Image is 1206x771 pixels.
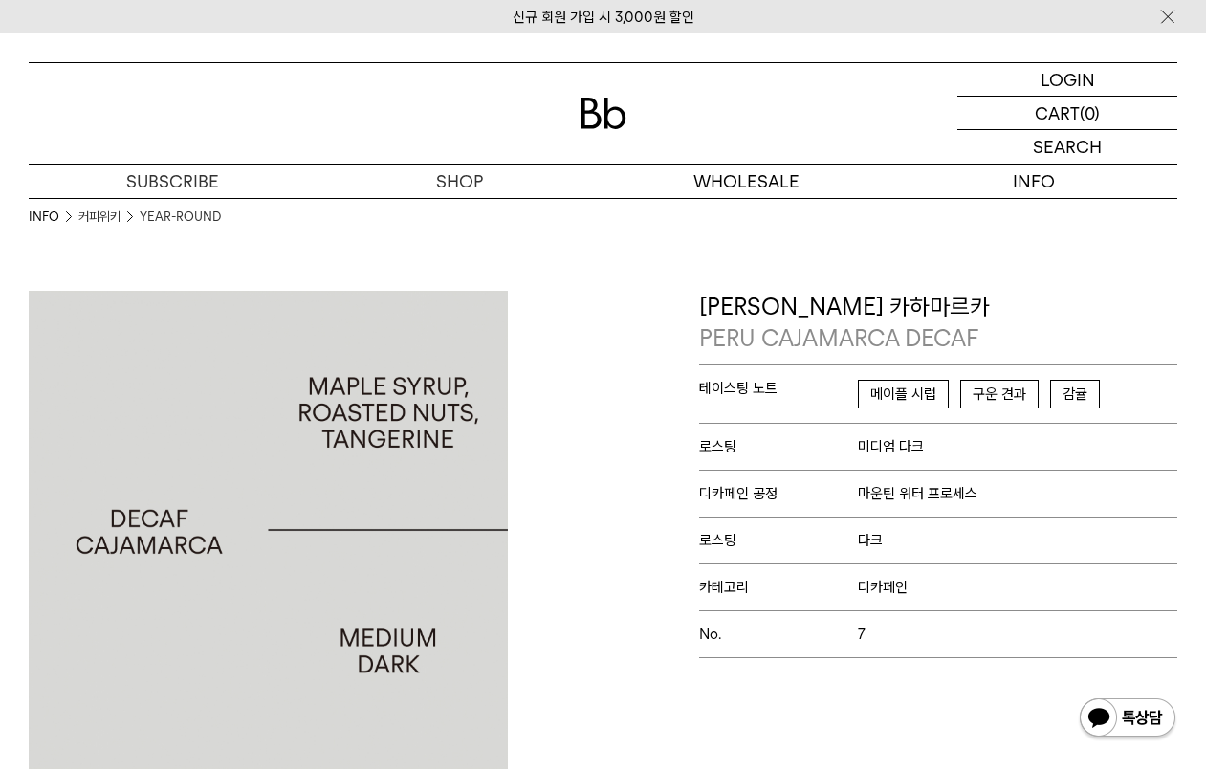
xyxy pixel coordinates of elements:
p: WHOLESALE [603,165,890,198]
span: 7 [858,626,866,643]
a: 신규 회원 가입 시 3,000원 할인 [513,9,694,26]
img: 페루 디카페인 카하마르카PERU CAJAMARCA DECAF [29,291,508,770]
p: INFO [890,165,1177,198]
span: 감귤 [1050,380,1100,408]
li: INFO [29,208,78,227]
img: 로고 [581,98,626,129]
span: 디카페인 공정 [699,485,859,502]
a: SHOP [316,165,603,198]
a: CART (0) [957,97,1177,130]
span: 마운틴 워터 프로세스 [858,485,977,502]
span: 테이스팅 노트 [699,380,859,397]
a: YEAR-ROUND [140,208,221,227]
span: No. [699,626,859,643]
p: [PERSON_NAME] 카하마르카 [699,291,1178,355]
p: (0) [1080,97,1100,129]
span: 미디엄 다크 [858,438,924,455]
a: SUBSCRIBE [29,165,316,198]
img: 카카오톡 채널 1:1 채팅 버튼 [1078,696,1177,742]
a: 커피위키 [78,208,121,227]
span: 디카페인 [858,579,908,596]
p: PERU CAJAMARCA DECAF [699,322,1178,355]
p: LOGIN [1041,63,1095,96]
span: 로스팅 [699,438,859,455]
p: CART [1035,97,1080,129]
span: 구운 견과 [960,380,1039,408]
a: LOGIN [957,63,1177,97]
span: 메이플 시럽 [858,380,949,408]
p: SEARCH [1033,130,1102,164]
span: 카테고리 [699,579,859,596]
span: 다크 [858,532,883,549]
span: 로스팅 [699,532,859,549]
